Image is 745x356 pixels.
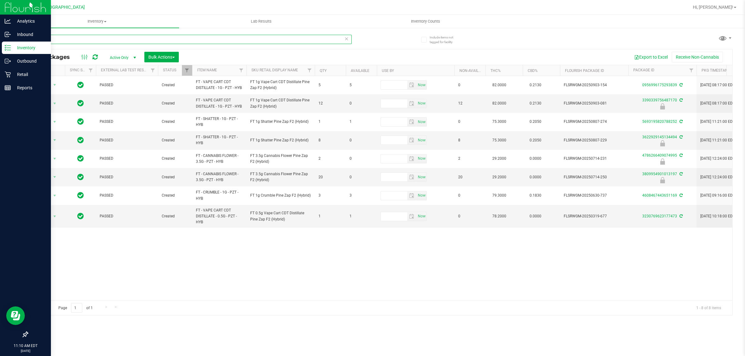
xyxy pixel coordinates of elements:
span: 0.0000 [526,212,544,221]
span: FLSRWGM-20250903-154 [564,82,625,88]
input: 1 [71,303,82,313]
div: Newly Received [627,103,698,109]
a: Inventory Counts [343,15,508,28]
a: 0956996175293839 [642,83,677,87]
span: 8 [318,137,342,143]
span: PASSED [100,119,154,125]
span: FT - SHATTER - 1G - PZT - HYB [196,134,243,146]
span: select [416,212,427,221]
span: FLSRWGM-20250714-231 [564,156,625,162]
div: Launch Hold [627,177,698,183]
span: select [51,136,59,145]
span: select [51,212,59,221]
span: 2 [318,156,342,162]
span: 5 [318,82,342,88]
span: Inventory Counts [403,19,449,24]
span: 0 [458,193,482,198]
span: Sync from Compliance System [679,214,683,218]
span: select [416,191,427,200]
inline-svg: Inbound [5,31,11,38]
span: Sync from Compliance System [679,172,683,176]
span: PASSED [100,100,154,106]
span: Sync from Compliance System [679,119,683,124]
a: Package ID [633,68,654,72]
button: Export to Excel [630,52,672,62]
span: Set Current date [416,154,427,163]
span: FT - CANNABIS FLOWER - 3.5G - PZT - HYB [196,171,243,183]
inline-svg: Outbound [5,58,11,64]
a: Available [351,69,369,73]
span: Created [162,100,188,106]
span: select [407,154,416,163]
span: [DATE] 12:24:00 EDT [700,174,735,180]
span: 1 [350,119,373,125]
span: [DATE] 12:24:00 EDT [700,156,735,162]
a: Filter [148,65,158,76]
span: 0.2050 [526,136,544,145]
a: CBD% [528,69,538,73]
span: 75.3000 [489,136,509,145]
span: 0 [458,119,482,125]
span: select [407,81,416,89]
span: select [407,212,416,221]
a: Inventory [15,15,179,28]
span: Sync from Compliance System [679,153,683,158]
a: External Lab Test Result [101,68,150,72]
p: Analytics [11,17,48,25]
a: Item Name [197,68,217,72]
span: FT - VAPE CART CDT DISTILLATE - 1G - PZT - HYB [196,97,243,109]
span: In Sync [77,212,84,220]
span: [DATE] 08:17:00 EDT [700,82,735,88]
span: [DATE] 11:21:00 EDT [700,119,735,125]
span: PASSED [100,82,154,88]
span: Sync from Compliance System [679,83,683,87]
span: select [407,173,416,181]
span: Inventory [15,19,179,24]
p: [DATE] [3,349,48,353]
inline-svg: Inventory [5,45,11,51]
span: Set Current date [416,136,427,145]
a: 5693195820788252 [642,119,677,124]
span: 0 [350,156,373,162]
span: Sync from Compliance System [679,98,683,102]
span: FLSRWGM-20250807-229 [564,137,625,143]
span: In Sync [77,136,84,145]
span: 0 [350,137,373,143]
p: Retail [11,71,48,78]
a: Qty [320,69,327,73]
span: Created [162,213,188,219]
span: select [51,118,59,126]
span: FT - SHATTER - 1G - PZT - HYB [196,116,243,128]
button: Receive Non-Cannabis [672,52,723,62]
span: select [51,173,59,181]
a: 3622929145134494 [642,135,677,139]
span: select [416,81,427,89]
span: 0.2130 [526,81,544,90]
span: In Sync [77,81,84,89]
span: 8 [458,137,482,143]
span: 0 [458,82,482,88]
span: 0 [458,213,482,219]
span: 0.1830 [526,191,544,200]
div: Launch Hold [627,158,698,165]
span: FLSRWGM-20250903-081 [564,100,625,106]
span: Sync from Compliance System [679,135,683,139]
span: Set Current date [416,99,427,108]
span: select [407,118,416,126]
span: 29.2000 [489,173,509,182]
p: Inventory [11,44,48,51]
span: Bulk Actions [148,55,175,60]
p: Outbound [11,57,48,65]
a: Filter [686,65,697,76]
a: Filter [86,65,96,76]
span: 78.2000 [489,212,509,221]
span: In Sync [77,191,84,200]
span: FT 1g Vape Cart CDT Distillate Pine Zap F2 (Hybrid) [250,97,311,109]
span: Created [162,137,188,143]
span: [DATE] 08:17:00 EDT [700,100,735,106]
span: 3 [350,193,373,198]
span: PASSED [100,193,154,198]
span: Created [162,119,188,125]
span: FT 1g Shatter Pine Zap F2 (Hybrid) [250,137,311,143]
iframe: Resource center [6,306,25,325]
